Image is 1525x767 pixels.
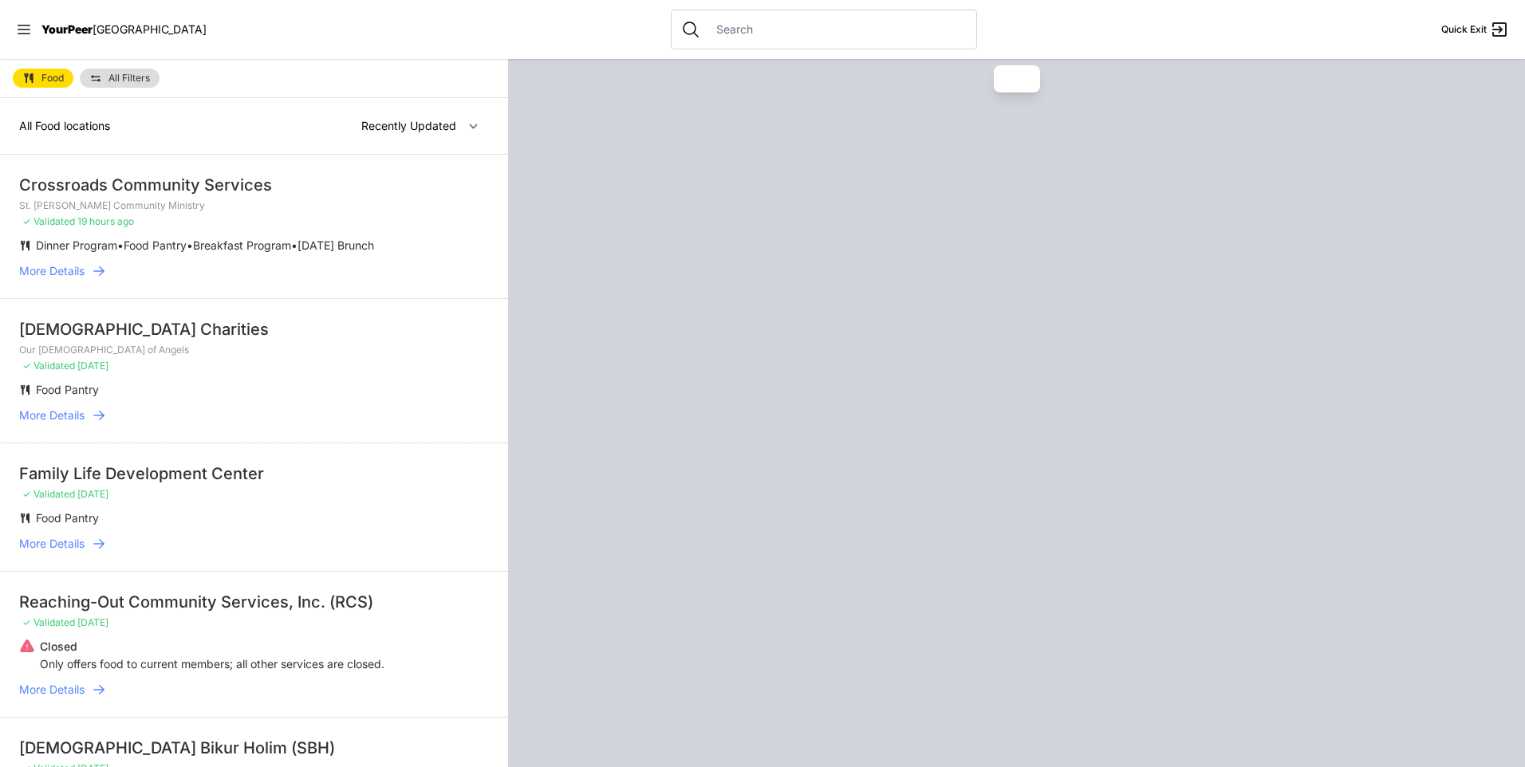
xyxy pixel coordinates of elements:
a: More Details [19,682,489,698]
a: YourPeer[GEOGRAPHIC_DATA] [41,25,207,34]
span: ✓ Validated [22,360,75,372]
a: More Details [19,407,489,423]
span: More Details [19,263,85,279]
span: More Details [19,682,85,698]
div: [DEMOGRAPHIC_DATA] Charities [19,318,489,340]
span: All Food locations [19,119,110,132]
span: 19 hours ago [77,215,134,227]
span: • [291,238,298,252]
span: More Details [19,407,85,423]
span: [DATE] Brunch [298,238,374,252]
span: • [117,238,124,252]
a: All Filters [80,69,160,88]
div: Reaching-Out Community Services, Inc. (RCS) [19,591,489,613]
span: Food [41,73,64,83]
div: [DEMOGRAPHIC_DATA] Bikur Holim (SBH) [19,737,489,759]
a: Food [13,69,73,88]
span: [GEOGRAPHIC_DATA] [93,22,207,36]
p: Our [DEMOGRAPHIC_DATA] of Angels [19,344,489,356]
span: Dinner Program [36,238,117,252]
span: [DATE] [77,616,108,628]
div: Crossroads Community Services [19,174,489,196]
a: Quick Exit [1441,20,1509,39]
input: Search [707,22,967,37]
span: [DATE] [77,360,108,372]
span: More Details [19,536,85,552]
p: Closed [40,639,384,655]
span: Quick Exit [1441,23,1487,36]
div: Family Life Development Center [19,462,489,485]
span: • [187,238,193,252]
a: More Details [19,263,489,279]
span: Food Pantry [36,383,99,396]
span: Food Pantry [124,238,187,252]
span: All Filters [108,73,150,83]
span: ✓ Validated [22,616,75,628]
span: ✓ Validated [22,215,75,227]
span: Breakfast Program [193,238,291,252]
span: ✓ Validated [22,488,75,500]
span: [DATE] [77,488,108,500]
p: St. [PERSON_NAME] Community Ministry [19,199,489,212]
p: Only offers food to current members; all other services are closed. [40,656,384,672]
a: More Details [19,536,489,552]
span: YourPeer [41,22,93,36]
span: Food Pantry [36,511,99,525]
